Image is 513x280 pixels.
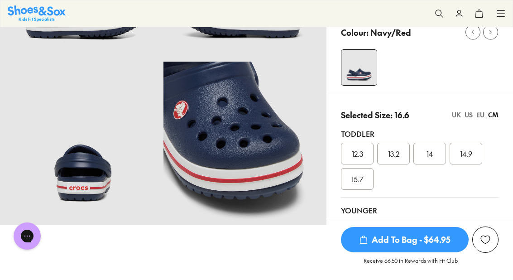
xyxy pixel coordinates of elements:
img: 4-367749_1 [341,50,377,85]
span: 14 [427,148,433,159]
a: Shoes & Sox [8,5,66,21]
div: Toddler [341,128,499,139]
p: Colour: [341,26,369,39]
span: 12.3 [352,148,363,159]
div: Younger [341,205,499,216]
button: Add to Wishlist [472,227,499,253]
span: 15.7 [351,174,364,184]
div: UK [452,110,461,120]
button: Add To Bag - $64.95 [341,227,469,253]
div: CM [488,110,499,120]
p: Receive $6.50 in Rewards with Fit Club [364,256,458,273]
img: 7-367752_1 [163,62,327,225]
p: Navy/Red [370,26,411,39]
div: US [465,110,473,120]
span: 13.2 [388,148,399,159]
div: EU [476,110,484,120]
iframe: Gorgias live chat messenger [9,219,45,253]
img: SNS_Logo_Responsive.svg [8,5,66,21]
p: Selected Size: 16.6 [341,109,409,121]
span: 14.9 [460,148,472,159]
span: Add To Bag - $64.95 [341,227,469,252]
